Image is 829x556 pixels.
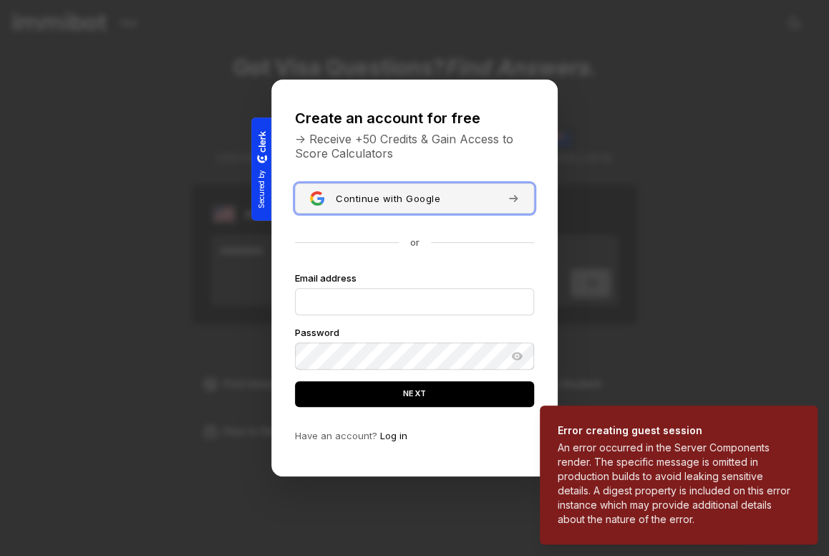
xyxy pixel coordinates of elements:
p: or [410,236,420,249]
p: Secured by [258,170,265,208]
span: Have an account? [295,430,377,441]
div: Error creating guest session [558,423,794,438]
label: Password [295,327,339,340]
button: next [295,381,534,407]
label: Email address [295,272,357,285]
span: Continue with Google [336,193,440,204]
div: An error occurred in the Server Components render. The specific message is omitted in production ... [558,441,794,527]
p: -> Receive +50 Credits & Gain Access to Score Calculators [295,132,534,160]
h1: Create an account for free [295,107,534,129]
a: Clerk logo [256,130,266,164]
button: Sign in with GoogleContinue with Google [295,183,534,214]
button: Show password [508,347,525,365]
a: Log in [380,430,407,441]
img: Sign in with Google [310,191,324,206]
